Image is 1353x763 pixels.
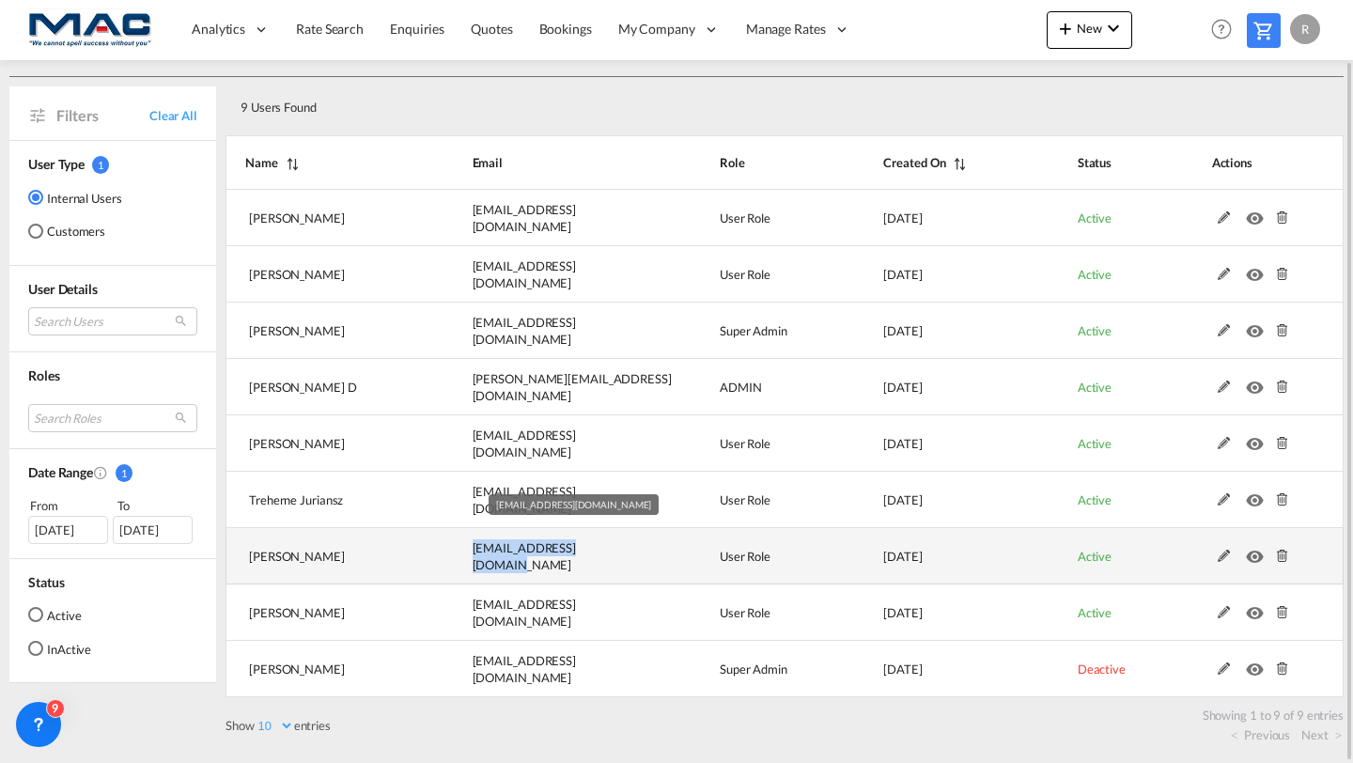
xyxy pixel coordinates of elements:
td: User Role [673,190,837,246]
td: Sugath Madhusanka [225,303,426,359]
span: Enquiries [390,21,444,37]
span: Deactive [1078,662,1126,677]
span: [EMAIL_ADDRESS][DOMAIN_NAME] [473,315,577,347]
span: Super Admin [720,662,787,677]
span: Active [1078,605,1112,620]
td: umeshl@macholdings.com [426,190,673,246]
span: [DATE] [883,323,922,338]
div: From [28,496,111,515]
th: Email [426,135,673,190]
span: [PERSON_NAME] [249,662,345,677]
td: Sajith Sooriyaarachchi [225,415,426,472]
md-icon: Created On [93,465,108,480]
td: Tharushya Rodrigo [225,246,426,303]
td: ruwina@macholdings.com [426,528,673,584]
md-icon: icon-eye [1246,545,1270,558]
md-icon: icon-eye [1246,658,1270,671]
md-icon: icon-eye [1246,376,1270,389]
md-icon: icon-plus 400-fg [1054,17,1077,39]
span: [DATE] [883,549,922,564]
span: ADMIN [720,380,762,395]
span: [PERSON_NAME] [249,549,345,564]
td: tharushyar@macholdings.com [426,246,673,303]
span: [PERSON_NAME] D [249,380,357,395]
md-icon: icon-eye [1246,432,1270,445]
td: manaramb@macholdings.com [426,641,673,697]
span: Analytics [192,20,245,39]
td: Super Admin [673,641,837,697]
span: User Role [720,605,770,620]
td: 2024-04-18 [836,472,1030,528]
span: User Role [720,436,770,451]
span: Active [1078,380,1112,395]
span: Roles [28,367,60,383]
th: Role [673,135,837,190]
td: Umesh Liyanage [225,190,426,246]
span: Bookings [539,21,592,37]
md-icon: icon-chevron-down [1102,17,1125,39]
select: Showentries [255,718,294,734]
span: Rate Search [296,21,364,37]
div: 9 Users Found [233,85,1226,123]
div: R [1290,14,1320,44]
td: 2025-06-24 [836,190,1030,246]
span: [PERSON_NAME] [249,323,345,338]
span: Filters [56,105,149,126]
td: 2025-06-09 [836,303,1030,359]
span: Treherne Juriansz [249,492,343,507]
span: [PERSON_NAME] [249,436,345,451]
td: inokar@macholdings.com [426,584,673,641]
span: Clear All [149,107,197,124]
span: 1 [92,156,109,174]
span: [PERSON_NAME][EMAIL_ADDRESS][DOMAIN_NAME] [473,371,672,403]
span: Active [1078,267,1112,282]
td: reeta.d@freightify.com [426,359,673,415]
span: [EMAIL_ADDRESS][DOMAIN_NAME] [496,499,651,510]
td: User Role [673,472,837,528]
span: [DATE] [883,267,922,282]
span: Active [1078,436,1112,451]
th: Created On [836,135,1030,190]
span: From To [DATE][DATE] [28,496,197,543]
span: [PERSON_NAME] [249,210,345,226]
td: User Role [673,528,837,584]
span: [DATE] [883,662,922,677]
td: Reeta D [225,359,426,415]
span: User Type [28,156,85,172]
td: 2024-04-18 [836,415,1030,472]
td: 2025-06-24 [836,246,1030,303]
td: 2025-02-26 [836,359,1030,415]
span: User Role [720,549,770,564]
span: New [1054,21,1125,36]
td: 2024-04-18 [836,528,1030,584]
span: [EMAIL_ADDRESS][DOMAIN_NAME] [473,202,577,234]
span: [EMAIL_ADDRESS][DOMAIN_NAME] [473,484,577,516]
span: Date Range [28,464,93,480]
span: User Details [28,281,98,297]
td: 2024-04-18 [836,641,1030,697]
md-radio-button: Customers [28,222,122,241]
td: User Role [673,246,837,303]
span: Active [1078,323,1112,338]
td: sajiths@macholdings.com [426,415,673,472]
td: User Role [673,584,837,641]
span: [DATE] [883,605,922,620]
md-radio-button: Internal Users [28,188,122,207]
span: Active [1078,492,1112,507]
md-icon: icon-eye [1246,319,1270,333]
span: Manage Rates [746,20,826,39]
span: [DATE] [883,492,922,507]
md-icon: icon-eye [1246,263,1270,276]
md-radio-button: Active [28,605,91,624]
span: [EMAIL_ADDRESS][DOMAIN_NAME] [473,653,577,685]
md-radio-button: InActive [28,639,91,658]
div: [DATE] [28,516,108,544]
span: [EMAIL_ADDRESS][DOMAIN_NAME] [473,597,577,629]
span: [EMAIL_ADDRESS][DOMAIN_NAME] [473,258,577,290]
td: Treherne Juriansz [225,472,426,528]
md-icon: icon-eye [1246,207,1270,220]
td: 2024-04-18 [836,584,1030,641]
span: Active [1078,549,1112,564]
th: Status [1031,135,1165,190]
